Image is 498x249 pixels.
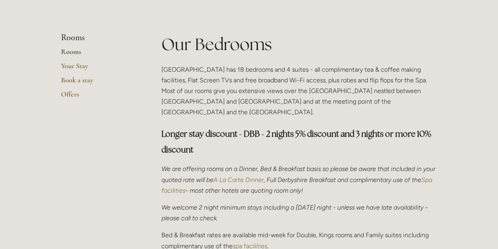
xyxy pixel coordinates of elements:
em: We welcome 2 night minimum stays including a [DATE] night - unless we have late availability - pl... [161,204,430,222]
a: Book a stay [61,76,136,90]
strong: Longer stay discount - DBB - 2 nights 5% discount and 3 nights or more 10% discount [161,128,433,155]
a: Offers [61,90,136,104]
a: Spa facilities [161,176,434,194]
em: , Full Derbyshire Breakfast and complimentary use of the [264,176,421,184]
em: We are offering rooms on a Dinner, Bed & Breakfast basis so please be aware that included in your... [161,165,437,183]
p: [GEOGRAPHIC_DATA] has 18 bedrooms and 4 suites - all complimentary tea & coffee making facilities... [161,64,437,118]
li: Rooms [61,33,136,43]
h1: Our Bedrooms [161,33,437,56]
a: Your Stay [61,61,136,76]
a: A La Carte Dinner [213,176,264,184]
em: - most other hotels are quoting room only! [185,187,303,194]
a: Rooms [61,47,136,61]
